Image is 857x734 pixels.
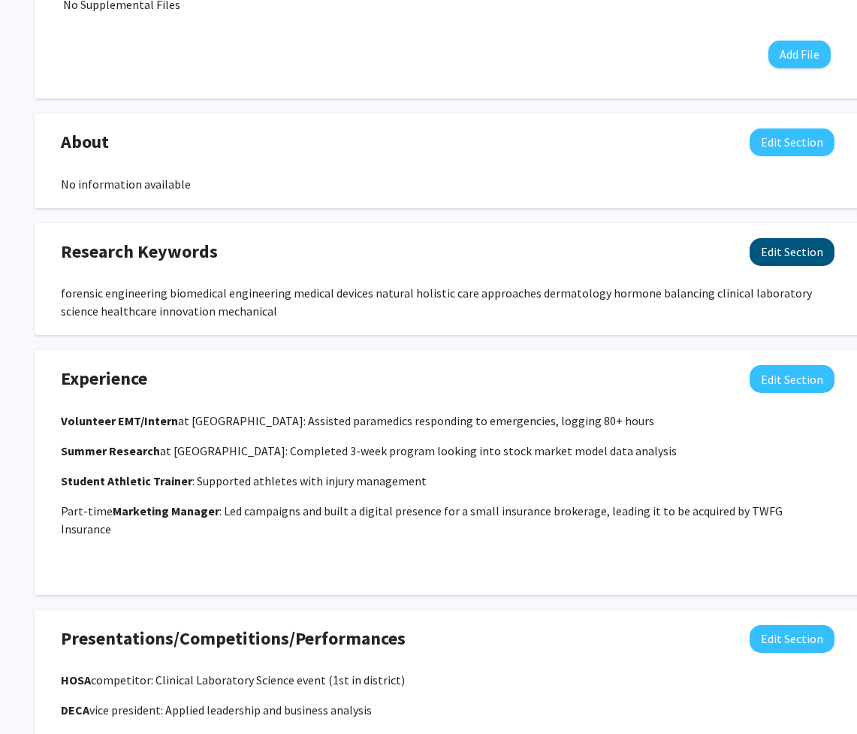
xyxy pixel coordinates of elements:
[61,443,160,458] strong: Summer Research
[61,702,89,717] strong: DECA
[750,128,834,156] button: Edit About
[113,503,219,518] strong: Marketing Manager
[61,175,834,193] div: No information available
[61,625,406,652] span: Presentations/Competitions/Performances
[61,365,147,392] span: Experience
[61,284,834,320] div: forensic engineering biomedical engineering medical devices natural holistic care approaches derm...
[61,671,834,689] p: competitor: Clinical Laboratory Science event (1st in district)
[61,502,834,538] p: Part-time : Led campaigns and built a digital presence for a small insurance brokerage, leading i...
[750,238,834,266] button: Edit Research Keywords
[61,473,192,488] strong: Student Athletic Trainer
[61,128,109,156] span: About
[750,365,834,393] button: Edit Experience
[61,472,834,490] p: : Supported athletes with injury management
[61,412,834,430] p: at [GEOGRAPHIC_DATA]: Assisted paramedics responding to emergencies, logging 80+ hours
[61,413,178,428] strong: Volunteer EMT/Intern
[61,701,834,719] p: vice president: Applied leadership and business analysis
[768,41,831,68] button: Add File
[11,666,64,723] iframe: Chat
[61,238,218,265] span: Research Keywords
[750,625,834,653] button: Edit Presentations/Competitions/Performances
[61,672,91,687] strong: HOSA
[61,442,834,460] p: at [GEOGRAPHIC_DATA]: Completed 3-week program looking into stock market model data analysis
